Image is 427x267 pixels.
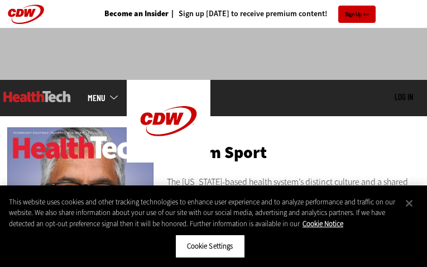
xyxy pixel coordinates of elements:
[338,6,376,23] a: Sign Up
[9,197,397,230] div: This website uses cookies and other tracking technologies to enhance user experience and to analy...
[303,219,343,228] a: More information about your privacy
[167,127,420,204] div: The [US_STATE]-based health system’s distinct culture and a shared sense of purpose drive high pe...
[169,10,327,18] a: Sign up [DATE] to receive premium content!
[104,10,169,18] a: Become an Insider
[175,235,245,258] button: Cookie Settings
[397,191,421,216] button: Close
[395,92,413,103] div: User menu
[3,91,71,102] img: Home
[88,93,127,102] a: mobile-menu
[395,92,413,102] a: Log in
[127,154,210,165] a: CDW
[127,80,210,163] img: Home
